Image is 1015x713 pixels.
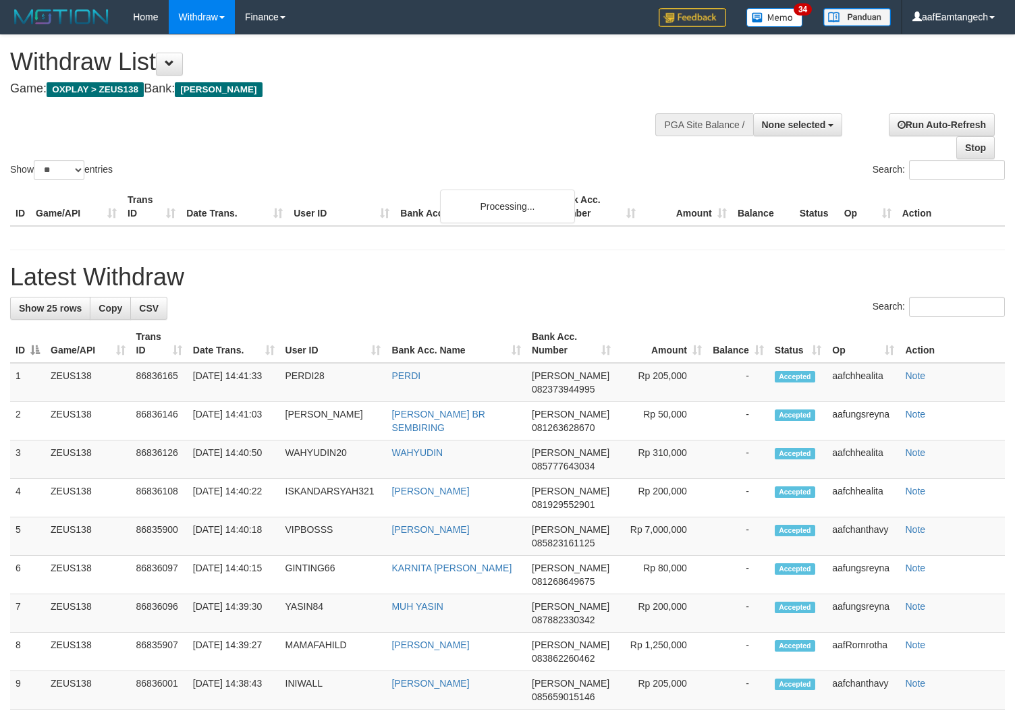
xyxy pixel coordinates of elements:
th: Date Trans. [181,188,288,226]
td: Rp 50,000 [616,402,707,440]
td: 86836097 [131,556,188,594]
th: Status [794,188,839,226]
a: [PERSON_NAME] [391,524,469,535]
th: Bank Acc. Number: activate to sort column ascending [526,324,616,363]
th: Balance [732,188,794,226]
th: Game/API: activate to sort column ascending [45,324,131,363]
a: MUH YASIN [391,601,443,612]
td: aafRornrotha [827,633,900,671]
span: [PERSON_NAME] [532,524,609,535]
span: Accepted [775,371,815,382]
span: Accepted [775,679,815,690]
h4: Game: Bank: [10,82,663,96]
span: Copy 081263628670 to clipboard [532,422,595,433]
td: - [707,440,769,479]
td: 86836096 [131,594,188,633]
td: 9 [10,671,45,710]
input: Search: [909,160,1005,180]
td: Rp 310,000 [616,440,707,479]
td: 86836146 [131,402,188,440]
a: Note [905,447,925,458]
span: 34 [794,3,812,16]
td: ZEUS138 [45,479,131,517]
td: [DATE] 14:41:03 [188,402,280,440]
th: User ID: activate to sort column ascending [280,324,387,363]
td: aafchhealita [827,479,900,517]
label: Search: [873,160,1005,180]
td: ZEUS138 [45,594,131,633]
a: Note [905,524,925,535]
h1: Withdraw List [10,49,663,76]
td: Rp 205,000 [616,671,707,710]
td: 4 [10,479,45,517]
td: - [707,594,769,633]
label: Search: [873,297,1005,317]
span: Accepted [775,486,815,498]
img: Button%20Memo.svg [746,8,803,27]
td: - [707,671,769,710]
td: [DATE] 14:40:22 [188,479,280,517]
td: [DATE] 14:40:50 [188,440,280,479]
th: Op: activate to sort column ascending [827,324,900,363]
span: Show 25 rows [19,303,82,314]
th: Game/API [30,188,122,226]
th: Action [897,188,1005,226]
a: [PERSON_NAME] [391,678,469,689]
img: MOTION_logo.png [10,7,113,27]
th: User ID [288,188,395,226]
button: None selected [753,113,843,136]
td: GINTING66 [280,556,387,594]
td: Rp 200,000 [616,594,707,633]
span: [PERSON_NAME] [532,601,609,612]
a: Note [905,486,925,496]
th: Amount [641,188,732,226]
div: Processing... [440,190,575,223]
span: OXPLAY > ZEUS138 [47,82,144,97]
td: - [707,402,769,440]
span: Accepted [775,409,815,421]
a: Note [905,639,925,650]
th: Bank Acc. Name [395,188,549,226]
a: CSV [130,297,167,320]
th: Op [839,188,897,226]
td: [DATE] 14:39:30 [188,594,280,633]
td: - [707,633,769,671]
th: Balance: activate to sort column ascending [707,324,769,363]
td: Rp 1,250,000 [616,633,707,671]
td: Rp 200,000 [616,479,707,517]
a: Note [905,601,925,612]
td: 86836165 [131,363,188,402]
td: ZEUS138 [45,402,131,440]
td: 86835907 [131,633,188,671]
a: [PERSON_NAME] [391,486,469,496]
th: ID [10,188,30,226]
td: 86836001 [131,671,188,710]
td: ZEUS138 [45,363,131,402]
img: panduan.png [823,8,891,26]
td: ISKANDARSYAH321 [280,479,387,517]
td: ZEUS138 [45,517,131,556]
a: Show 25 rows [10,297,90,320]
span: Accepted [775,448,815,459]
td: [DATE] 14:41:33 [188,363,280,402]
td: [PERSON_NAME] [280,402,387,440]
span: [PERSON_NAME] [532,678,609,689]
td: - [707,363,769,402]
a: Stop [956,136,995,159]
th: Amount: activate to sort column ascending [616,324,707,363]
span: [PERSON_NAME] [532,409,609,420]
td: [DATE] 14:38:43 [188,671,280,710]
span: Copy 081268649675 to clipboard [532,576,595,587]
td: WAHYUDIN20 [280,440,387,479]
a: Note [905,678,925,689]
a: Note [905,563,925,573]
td: YASIN84 [280,594,387,633]
td: 1 [10,363,45,402]
td: [DATE] 14:40:15 [188,556,280,594]
td: [DATE] 14:39:27 [188,633,280,671]
span: Copy 083862260462 to clipboard [532,653,595,664]
h1: Latest Withdraw [10,264,1005,291]
td: - [707,556,769,594]
span: CSV [139,303,159,314]
a: [PERSON_NAME] [391,639,469,650]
